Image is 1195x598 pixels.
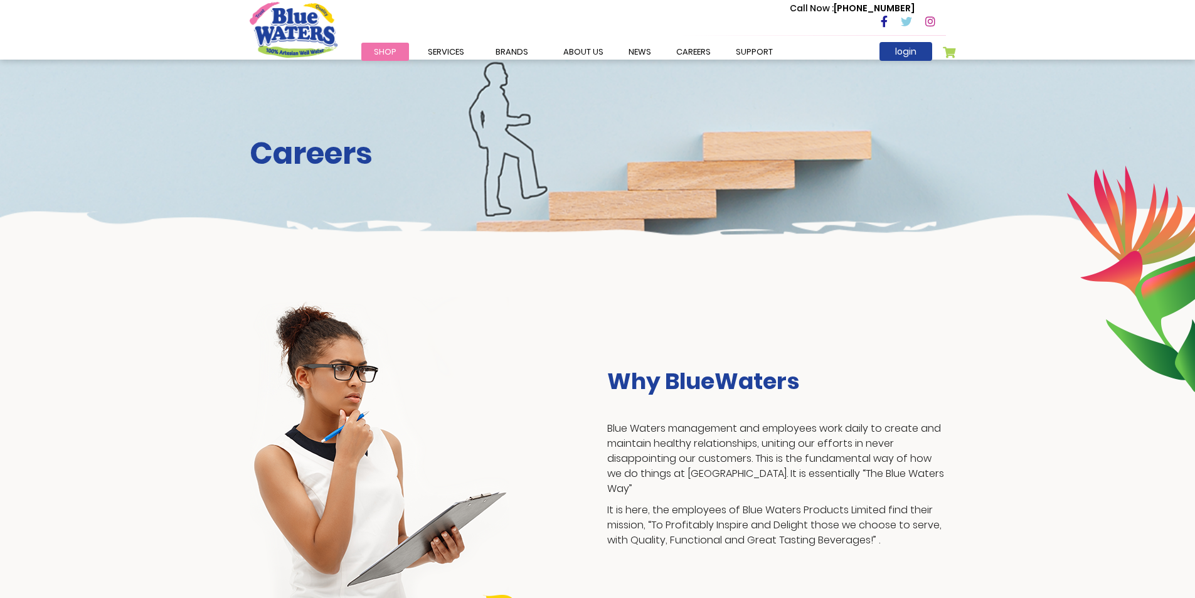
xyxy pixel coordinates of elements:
span: Call Now : [790,2,834,14]
span: Brands [496,46,528,58]
span: Services [428,46,464,58]
a: login [879,42,932,61]
p: It is here, the employees of Blue Waters Products Limited find their mission, “To Profitably Insp... [607,503,946,548]
h2: Careers [250,136,946,172]
a: support [723,43,785,61]
a: News [616,43,664,61]
a: store logo [250,2,337,57]
img: career-intro-leaves.png [1066,165,1195,392]
h3: Why BlueWaters [607,368,946,395]
a: careers [664,43,723,61]
a: about us [551,43,616,61]
p: [PHONE_NUMBER] [790,2,915,15]
span: Shop [374,46,396,58]
p: Blue Waters management and employees work daily to create and maintain healthy relationships, uni... [607,421,946,496]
